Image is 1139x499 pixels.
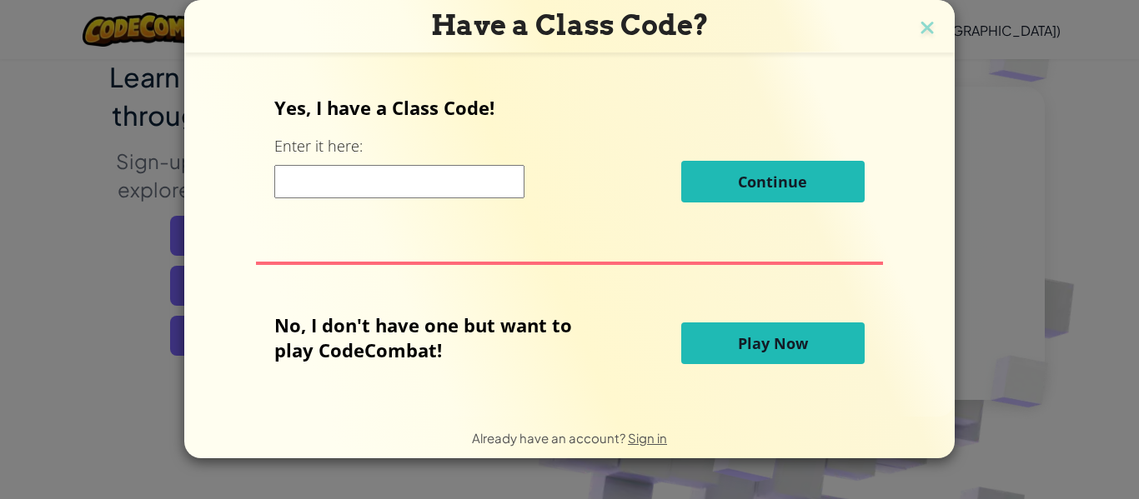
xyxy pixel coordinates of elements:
[681,161,865,202] button: Continue
[738,172,807,192] span: Continue
[431,8,709,42] span: Have a Class Code?
[916,17,938,42] img: close icon
[628,430,667,446] a: Sign in
[274,312,597,362] p: No, I don't have one but want to play CodeCombat!
[274,136,363,157] label: Enter it here:
[738,333,808,353] span: Play Now
[274,95,864,120] p: Yes, I have a Class Code!
[681,322,865,364] button: Play Now
[472,430,628,446] span: Already have an account?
